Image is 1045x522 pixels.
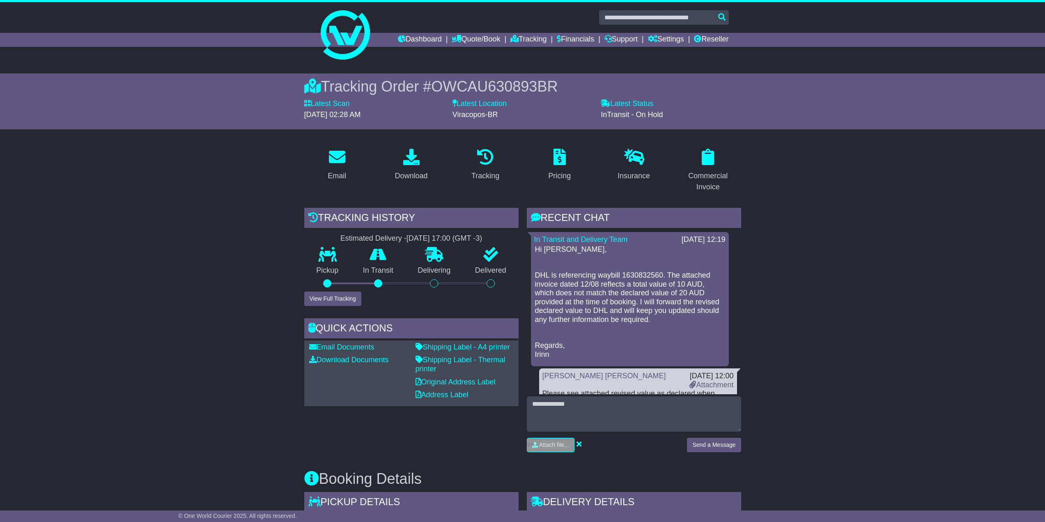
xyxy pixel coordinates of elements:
[548,170,571,182] div: Pricing
[328,170,346,182] div: Email
[542,389,734,407] div: Please see attached revised value as declared when booked
[543,146,576,184] a: Pricing
[527,492,741,514] div: Delivery Details
[471,170,499,182] div: Tracking
[406,266,463,275] p: Delivering
[407,234,482,243] div: [DATE] 17:00 (GMT -3)
[304,266,351,275] p: Pickup
[601,110,663,119] span: InTransit - On Hold
[535,245,725,254] p: Hi [PERSON_NAME],
[542,372,666,380] a: [PERSON_NAME] [PERSON_NAME]
[466,146,505,184] a: Tracking
[534,235,628,244] a: In Transit and Delivery Team
[351,266,406,275] p: In Transit
[416,378,496,386] a: Original Address Label
[687,438,741,452] button: Send a Message
[322,146,351,184] a: Email
[680,170,736,193] div: Commercial Invoice
[452,99,507,108] label: Latest Location
[689,381,733,389] a: Attachment
[618,170,650,182] div: Insurance
[527,208,741,230] div: RECENT CHAT
[601,99,653,108] label: Latest Status
[304,234,519,243] div: Estimated Delivery -
[612,146,655,184] a: Insurance
[416,391,469,399] a: Address Label
[309,356,389,364] a: Download Documents
[398,33,442,47] a: Dashboard
[304,292,361,306] button: View Full Tracking
[304,110,361,119] span: [DATE] 02:28 AM
[416,343,510,351] a: Shipping Label - A4 printer
[535,341,725,359] p: Regards, Irinn
[557,33,594,47] a: Financials
[304,471,741,487] h3: Booking Details
[463,266,519,275] p: Delivered
[648,33,684,47] a: Settings
[694,33,728,47] a: Reseller
[452,110,498,119] span: Viracopos-BR
[416,356,505,373] a: Shipping Label - Thermal printer
[304,78,741,95] div: Tracking Order #
[452,33,500,47] a: Quote/Book
[178,513,297,519] span: © One World Courier 2025. All rights reserved.
[304,492,519,514] div: Pickup Details
[682,235,726,244] div: [DATE] 12:19
[604,33,638,47] a: Support
[389,146,433,184] a: Download
[431,78,558,95] span: OWCAU630893BR
[304,99,350,108] label: Latest Scan
[689,372,733,381] div: [DATE] 12:00
[675,146,741,195] a: Commercial Invoice
[309,343,374,351] a: Email Documents
[510,33,547,47] a: Tracking
[304,208,519,230] div: Tracking history
[395,170,427,182] div: Download
[304,318,519,340] div: Quick Actions
[535,271,725,324] p: DHL is referencing waybill 1630832560. The attached invoice dated 12/08 reflects a total value of...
